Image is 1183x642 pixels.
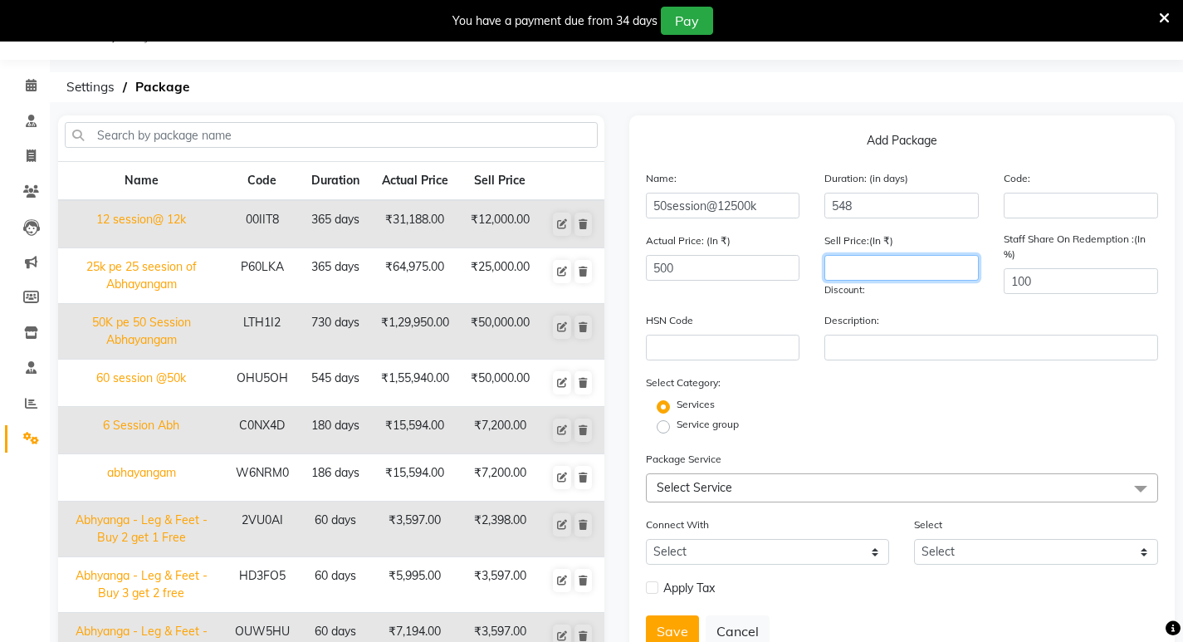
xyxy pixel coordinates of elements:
label: Select Category: [646,375,721,390]
span: Discount: [824,284,865,296]
th: Name [58,162,224,201]
td: ₹2,398.00 [460,502,540,557]
td: ₹15,594.00 [370,407,460,454]
button: Pay [661,7,713,35]
td: 50K pe 50 Session Abhayangam [58,304,224,360]
td: 365 days [301,248,370,304]
span: Apply Tax [663,580,715,597]
label: Name: [646,171,677,186]
td: abhayangam [58,454,224,502]
td: 60 session @50k [58,360,224,407]
label: Select [914,517,942,532]
td: ₹7,200.00 [460,454,540,502]
td: ₹3,597.00 [460,557,540,613]
td: ₹64,975.00 [370,248,460,304]
td: 365 days [301,200,370,248]
td: ₹3,597.00 [370,502,460,557]
td: 60 days [301,502,370,557]
td: 60 days [301,557,370,613]
td: 545 days [301,360,370,407]
td: LTH1I2 [224,304,301,360]
td: ₹31,188.00 [370,200,460,248]
td: ₹12,000.00 [460,200,540,248]
span: Select Service [657,480,732,495]
th: Sell Price [460,162,540,201]
td: 12 session@ 12k [58,200,224,248]
span: Package [127,72,198,102]
td: P60LKA [224,248,301,304]
td: 186 days [301,454,370,502]
label: Actual Price: (In ₹) [646,233,731,248]
th: Duration [301,162,370,201]
td: 6 Session Abh [58,407,224,454]
td: OHU5OH [224,360,301,407]
td: 730 days [301,304,370,360]
th: Actual Price [370,162,460,201]
td: 25k pe 25 seesion of Abhayangam [58,248,224,304]
td: ₹50,000.00 [460,360,540,407]
td: ₹50,000.00 [460,304,540,360]
label: Service group [677,417,739,432]
label: Sell Price:(In ₹) [824,233,893,248]
label: Code: [1004,171,1030,186]
label: Description: [824,313,879,328]
td: W6NRM0 [224,454,301,502]
td: ₹1,55,940.00 [370,360,460,407]
td: 2VU0AI [224,502,301,557]
span: Settings [58,72,123,102]
td: C0NX4D [224,407,301,454]
td: ₹7,200.00 [460,407,540,454]
label: HSN Code [646,313,693,328]
label: Services [677,397,715,412]
input: Search by package name [65,122,598,148]
td: ₹25,000.00 [460,248,540,304]
label: Duration: (in days) [824,171,908,186]
label: Connect With [646,517,709,532]
td: ₹15,594.00 [370,454,460,502]
td: HD3FO5 [224,557,301,613]
label: Staff Share On Redemption :(In %) [1004,232,1158,262]
td: 00IIT8 [224,200,301,248]
td: 180 days [301,407,370,454]
td: ₹5,995.00 [370,557,460,613]
div: You have a payment due from 34 days [452,12,657,30]
th: Code [224,162,301,201]
label: Package Service [646,452,721,467]
p: Add Package [646,132,1159,156]
td: ₹1,29,950.00 [370,304,460,360]
td: Abhyanga - Leg & Feet - Buy 3 get 2 free [58,557,224,613]
td: Abhyanga - Leg & Feet - Buy 2 get 1 Free [58,502,224,557]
